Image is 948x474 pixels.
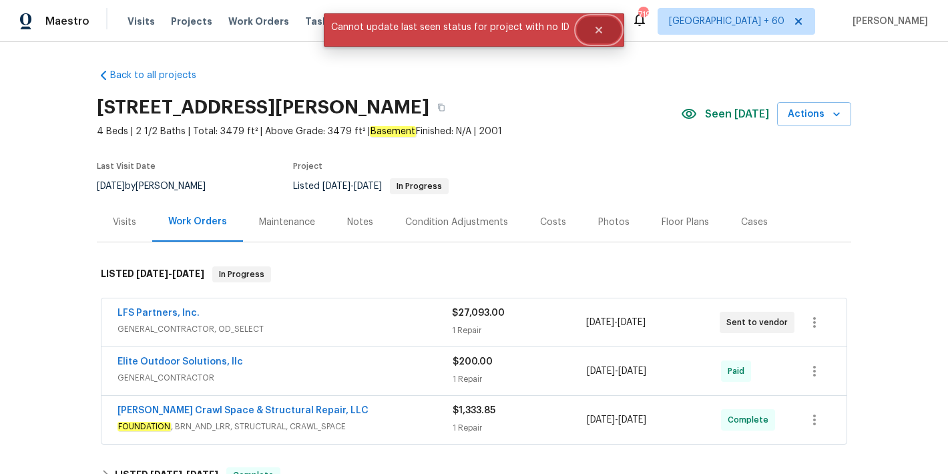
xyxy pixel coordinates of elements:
span: Visits [128,15,155,28]
div: 719 [638,8,648,21]
span: $1,333.85 [453,406,495,415]
div: Floor Plans [662,216,709,229]
button: Actions [777,102,851,127]
span: [PERSON_NAME] [847,15,928,28]
a: Elite Outdoor Solutions, llc [117,357,243,367]
div: Maintenance [259,216,315,229]
span: Work Orders [228,15,289,28]
span: $27,093.00 [452,308,505,318]
div: Costs [540,216,566,229]
span: GENERAL_CONTRACTOR, OD_SELECT [117,322,452,336]
button: Copy Address [429,95,453,120]
a: LFS Partners, Inc. [117,308,200,318]
span: , BRN_AND_LRR, STRUCTURAL, CRAWL_SPACE [117,420,453,433]
div: LISTED [DATE]-[DATE]In Progress [97,253,851,296]
span: [DATE] [618,415,646,425]
span: Project [293,162,322,170]
span: Complete [728,413,774,427]
span: Seen [DATE] [705,107,769,121]
span: - [587,365,646,378]
button: Close [577,17,621,43]
a: [PERSON_NAME] Crawl Space & Structural Repair, LLC [117,406,369,415]
div: Visits [113,216,136,229]
span: [DATE] [354,182,382,191]
span: [DATE] [618,367,646,376]
span: [DATE] [618,318,646,327]
span: Actions [788,106,841,123]
span: $200.00 [453,357,493,367]
span: Sent to vendor [726,316,793,329]
div: 1 Repair [453,373,587,386]
div: by [PERSON_NAME] [97,178,222,194]
span: Paid [728,365,750,378]
span: In Progress [391,182,447,190]
div: Condition Adjustments [405,216,508,229]
span: - [587,413,646,427]
span: Tasks [305,17,333,26]
span: 4 Beds | 2 1/2 Baths | Total: 3479 ft² | Above Grade: 3479 ft² | Finished: N/A | 2001 [97,125,681,138]
span: Projects [171,15,212,28]
div: Work Orders [168,215,227,228]
div: 1 Repair [452,324,585,337]
span: [DATE] [587,415,615,425]
div: Notes [347,216,373,229]
span: Cannot update last seen status for project with no ID [324,13,577,41]
span: Maestro [45,15,89,28]
span: [DATE] [136,269,168,278]
em: FOUNDATION [117,422,171,431]
span: In Progress [214,268,270,281]
span: Listed [293,182,449,191]
div: 1 Repair [453,421,587,435]
span: - [586,316,646,329]
span: - [322,182,382,191]
div: Cases [741,216,768,229]
h6: LISTED [101,266,204,282]
span: - [136,269,204,278]
h2: [STREET_ADDRESS][PERSON_NAME] [97,101,429,114]
span: [DATE] [172,269,204,278]
em: Basement [370,126,416,137]
span: GENERAL_CONTRACTOR [117,371,453,385]
span: [DATE] [97,182,125,191]
span: [DATE] [587,367,615,376]
a: Back to all projects [97,69,225,82]
span: [GEOGRAPHIC_DATA] + 60 [669,15,784,28]
span: Last Visit Date [97,162,156,170]
span: [DATE] [586,318,614,327]
span: [DATE] [322,182,350,191]
div: Photos [598,216,630,229]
